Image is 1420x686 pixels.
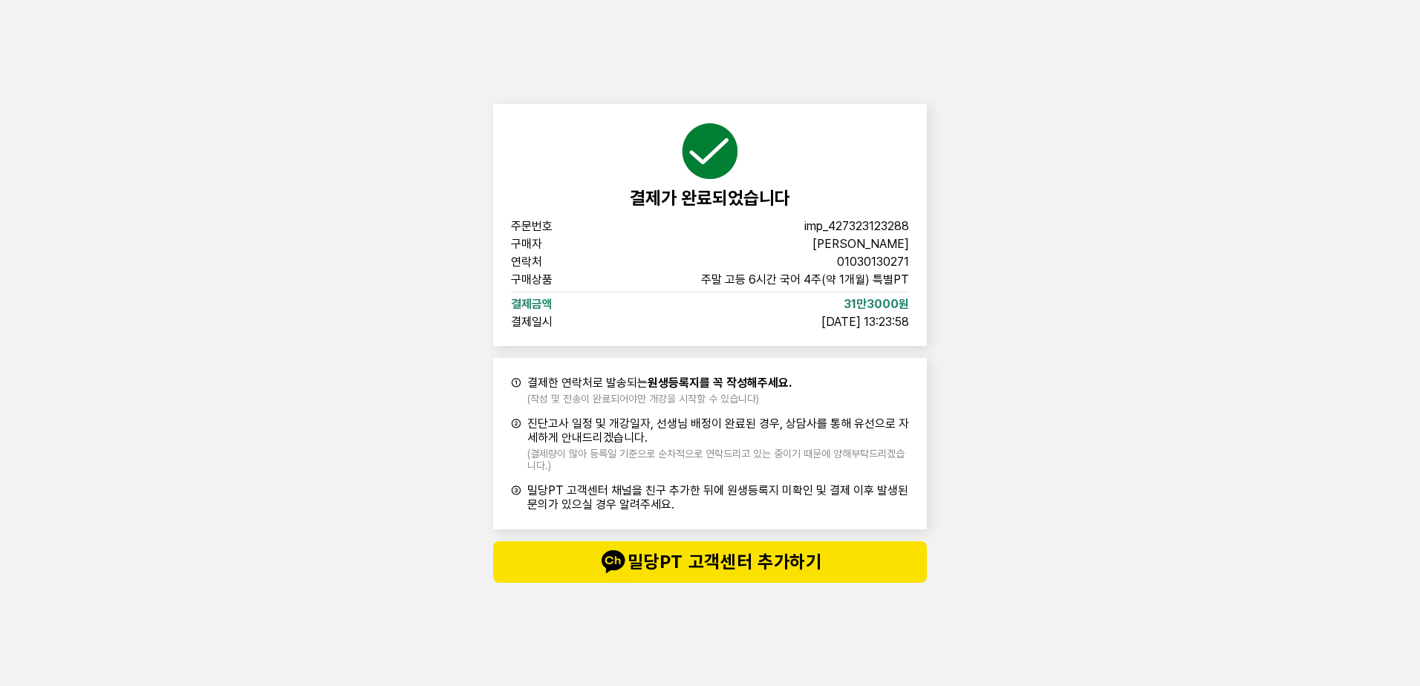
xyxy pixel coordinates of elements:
[821,316,909,328] span: [DATE] 13:23:58
[598,547,628,577] img: talk
[493,541,927,583] button: talk밀당PT 고객센터 추가하기
[527,393,792,405] span: (작성 및 전송이 완료되어야만 개강을 시작할 수 있습니다)
[630,187,790,209] span: 결제가 완료되었습니다
[648,376,792,390] b: 원생등록지를 꼭 작성해주세요.
[511,416,521,471] span: ②
[511,376,521,405] span: ①
[812,238,909,250] span: [PERSON_NAME]
[844,298,909,310] span: 31만3000원
[511,316,606,328] span: 결제일시
[511,220,606,232] span: 주문번호
[511,483,521,512] span: ③
[527,448,909,471] span: (결제량이 많아 등록일 기준으로 순차적으로 연락드리고 있는 중이기 때문에 양해부탁드리겠습니다.)
[837,256,909,268] span: 01030130271
[804,220,909,232] span: imp_427323123288
[511,238,606,250] span: 구매자
[511,274,606,286] span: 구매상품
[523,547,897,577] span: 밀당PT 고객센터 추가하기
[511,298,606,310] span: 결제금액
[701,274,909,286] span: 주말 고등 6시간 국어 4주(약 1개월) 특별PT
[527,483,909,512] span: 밀당PT 고객센터 채널을 친구 추가한 뒤에 원생등록지 미확인 및 결제 이후 발생된 문의가 있으실 경우 알려주세요.
[511,256,606,268] span: 연락처
[527,416,909,445] span: 진단고사 일정 및 개강일자, 선생님 배정이 완료된 경우, 상담사를 통해 유선으로 자세하게 안내드리겠습니다.
[527,376,792,390] span: 결제한 연락처로 발송되는
[680,122,740,181] img: succeed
